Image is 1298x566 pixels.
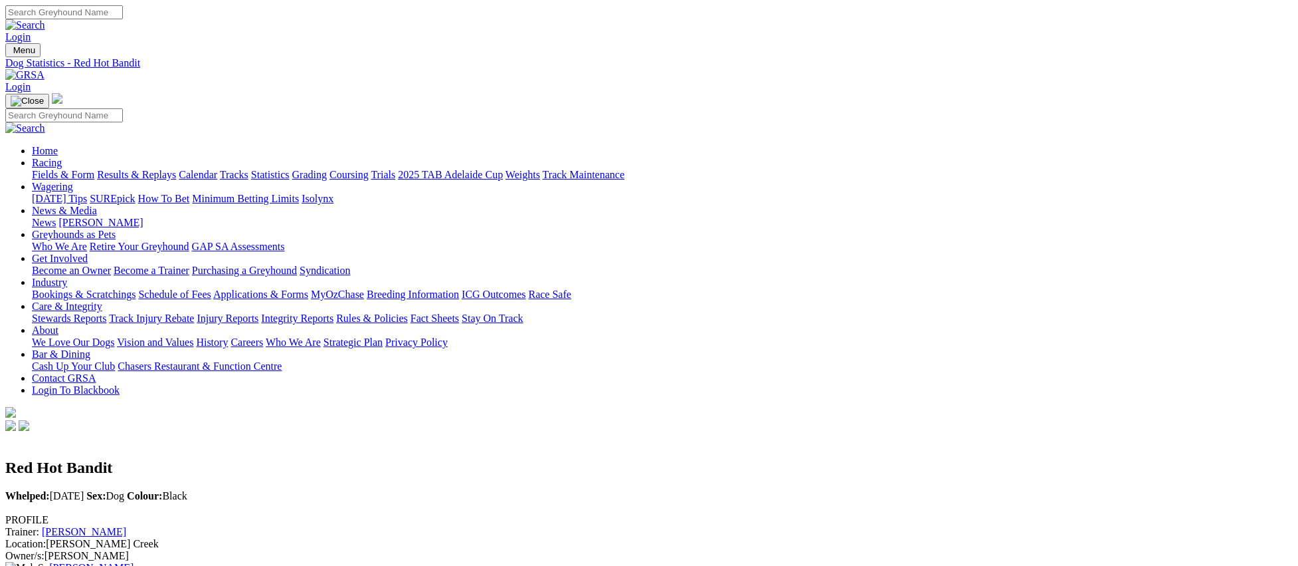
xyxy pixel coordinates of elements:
a: Integrity Reports [261,313,333,324]
a: Race Safe [528,289,571,300]
a: MyOzChase [311,289,364,300]
a: Trials [371,169,395,180]
a: Racing [32,157,62,168]
a: Retire Your Greyhound [90,241,189,252]
h2: Red Hot Bandit [5,459,1293,477]
b: Whelped: [5,490,50,501]
a: Weights [506,169,540,180]
a: Become a Trainer [114,265,189,276]
a: News [32,217,56,228]
span: Location: [5,538,46,549]
a: How To Bet [138,193,190,204]
img: Search [5,19,45,31]
a: Login [5,81,31,92]
a: Careers [231,337,263,348]
img: Close [11,96,44,106]
a: Who We Are [266,337,321,348]
a: Login To Blackbook [32,384,120,396]
div: Racing [32,169,1293,181]
a: Privacy Policy [385,337,448,348]
span: Black [127,490,187,501]
a: About [32,325,58,336]
a: Home [32,145,58,156]
span: Owner/s: [5,550,45,561]
b: Colour: [127,490,162,501]
div: Bar & Dining [32,360,1293,372]
div: Greyhounds as Pets [32,241,1293,253]
a: Industry [32,277,67,288]
img: GRSA [5,69,45,81]
div: Industry [32,289,1293,301]
button: Toggle navigation [5,94,49,108]
div: [PERSON_NAME] [5,550,1293,562]
a: Bar & Dining [32,349,90,360]
a: Grading [292,169,327,180]
div: About [32,337,1293,349]
a: Wagering [32,181,73,192]
a: Get Involved [32,253,88,264]
a: Statistics [251,169,290,180]
a: [PERSON_NAME] [42,526,126,537]
img: logo-grsa-white.png [5,407,16,418]
div: PROFILE [5,514,1293,526]
a: Schedule of Fees [138,289,211,300]
a: Who We Are [32,241,87,252]
img: facebook.svg [5,420,16,431]
a: Calendar [179,169,217,180]
a: Fact Sheets [411,313,459,324]
a: Applications & Forms [213,289,308,300]
a: News & Media [32,205,97,216]
a: Track Injury Rebate [109,313,194,324]
a: Tracks [220,169,248,180]
a: Cash Up Your Club [32,360,115,372]
span: [DATE] [5,490,84,501]
a: GAP SA Assessments [192,241,285,252]
a: Breeding Information [367,289,459,300]
a: Chasers Restaurant & Function Centre [118,360,282,372]
div: Care & Integrity [32,313,1293,325]
a: Minimum Betting Limits [192,193,299,204]
a: Results & Replays [97,169,176,180]
a: Stewards Reports [32,313,106,324]
input: Search [5,5,123,19]
a: Vision and Values [117,337,193,348]
span: Dog [86,490,124,501]
a: Rules & Policies [336,313,408,324]
a: Isolynx [302,193,333,204]
a: History [196,337,228,348]
a: We Love Our Dogs [32,337,114,348]
a: Syndication [300,265,350,276]
a: Stay On Track [462,313,523,324]
a: [DATE] Tips [32,193,87,204]
button: Toggle navigation [5,43,41,57]
img: twitter.svg [19,420,29,431]
a: ICG Outcomes [462,289,525,300]
a: Contact GRSA [32,372,96,384]
img: Search [5,122,45,134]
a: Bookings & Scratchings [32,289,136,300]
a: SUREpick [90,193,135,204]
input: Search [5,108,123,122]
a: Fields & Form [32,169,94,180]
div: [PERSON_NAME] Creek [5,538,1293,550]
span: Menu [13,45,35,55]
div: Get Involved [32,265,1293,277]
a: Injury Reports [197,313,258,324]
a: [PERSON_NAME] [58,217,143,228]
a: Login [5,31,31,43]
b: Sex: [86,490,106,501]
a: Become an Owner [32,265,111,276]
a: Purchasing a Greyhound [192,265,297,276]
a: 2025 TAB Adelaide Cup [398,169,503,180]
div: News & Media [32,217,1293,229]
a: Care & Integrity [32,301,102,312]
a: Greyhounds as Pets [32,229,116,240]
a: Dog Statistics - Red Hot Bandit [5,57,1293,69]
img: logo-grsa-white.png [52,93,62,104]
a: Strategic Plan [324,337,383,348]
span: Trainer: [5,526,39,537]
a: Track Maintenance [543,169,624,180]
a: Coursing [329,169,369,180]
div: Wagering [32,193,1293,205]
